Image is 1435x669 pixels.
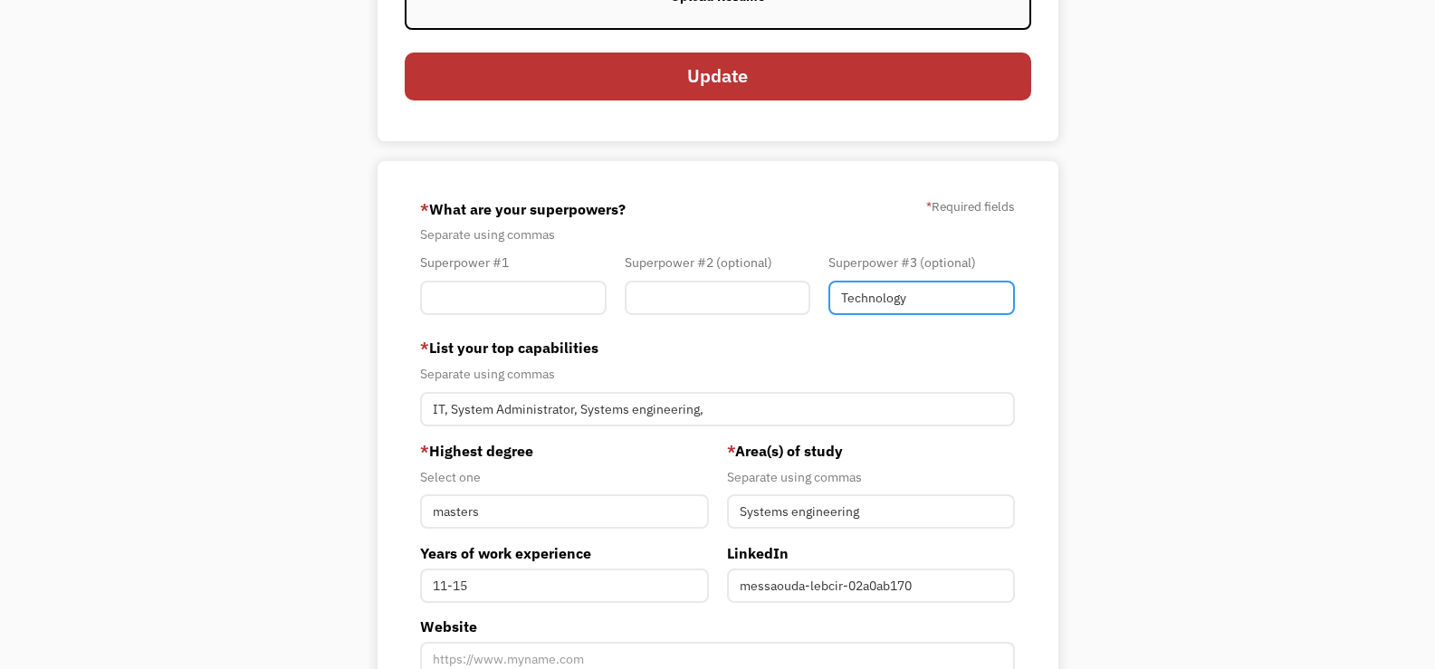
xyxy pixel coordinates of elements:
[420,440,708,462] label: Highest degree
[727,569,1015,603] input: https://www.linkedin.com/in/example
[420,337,1015,358] label: List your top capabilities
[420,569,708,603] input: 5-10
[420,252,607,273] div: Superpower #1
[625,252,811,273] div: Superpower #2 (optional)
[420,363,1015,385] div: Separate using commas
[828,252,1015,273] div: Superpower #3 (optional)
[727,542,1015,564] label: LinkedIn
[420,392,1015,426] input: Videography, photography, accounting
[926,196,1015,217] label: Required fields
[420,542,708,564] label: Years of work experience
[727,440,1015,462] label: Area(s) of study
[405,53,1031,101] input: Update
[420,224,1015,245] div: Separate using commas
[727,494,1015,529] input: Anthropology, Education
[420,494,708,529] input: Masters
[420,466,708,488] div: Select one
[420,616,1015,637] label: Website
[420,195,626,224] label: What are your superpowers?
[727,466,1015,488] div: Separate using commas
